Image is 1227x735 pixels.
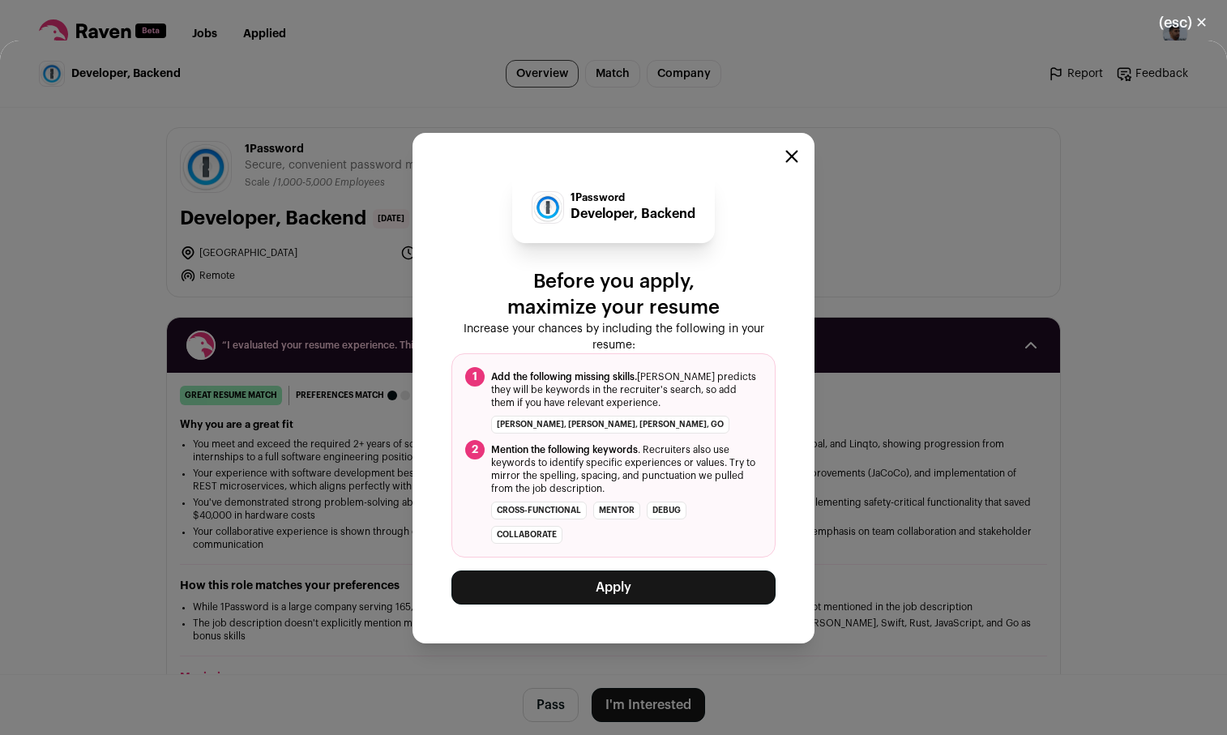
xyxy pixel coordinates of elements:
[491,526,562,544] li: collaborate
[785,150,798,163] button: Close modal
[491,502,587,519] li: cross-functional
[491,370,762,409] span: [PERSON_NAME] predicts they will be keywords in the recruiter's search, so add them if you have r...
[451,269,776,321] p: Before you apply, maximize your resume
[571,204,695,224] p: Developer, Backend
[532,192,563,223] img: be5b3ed405faa9badfbb9492948f0e25cf3e58532105abca7789f9f488d4c477.png
[571,191,695,204] p: 1Password
[451,321,776,353] p: Increase your chances by including the following in your resume:
[451,570,776,605] button: Apply
[465,440,485,459] span: 2
[491,445,638,455] span: Mention the following keywords
[1139,5,1227,41] button: Close modal
[491,443,762,495] span: . Recruiters also use keywords to identify specific experiences or values. Try to mirror the spel...
[465,367,485,387] span: 1
[647,502,686,519] li: debug
[491,372,637,382] span: Add the following missing skills.
[491,416,729,434] li: [PERSON_NAME], [PERSON_NAME], [PERSON_NAME], Go
[593,502,640,519] li: mentor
